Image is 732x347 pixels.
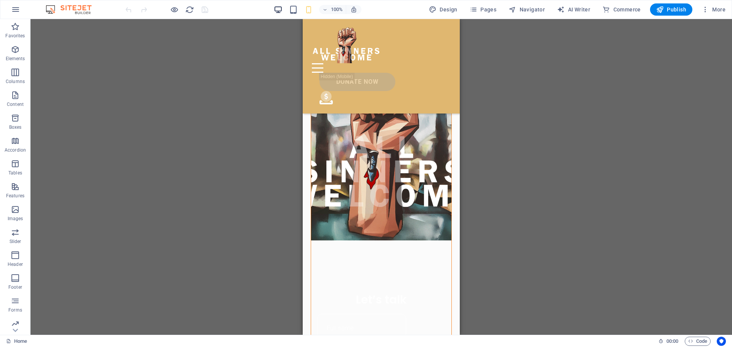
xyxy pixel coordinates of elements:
[9,124,22,130] p: Boxes
[650,3,692,16] button: Publish
[506,3,548,16] button: Navigator
[470,6,496,13] span: Pages
[350,6,357,13] i: On resize automatically adjust zoom level to fit chosen device.
[44,5,101,14] img: Editor Logo
[701,6,726,13] span: More
[8,170,22,176] p: Tables
[509,6,545,13] span: Navigator
[185,5,194,14] i: Reload page
[8,216,23,222] p: Images
[6,78,25,85] p: Columns
[656,6,686,13] span: Publish
[319,5,346,14] button: 100%
[6,193,24,199] p: Features
[7,101,24,107] p: Content
[426,3,461,16] button: Design
[170,5,179,14] button: Click here to leave preview mode and continue editing
[6,337,27,346] a: Click to cancel selection. Double-click to open Pages
[426,3,461,16] div: Design (Ctrl+Alt+Y)
[5,147,26,153] p: Accordion
[557,6,590,13] span: AI Writer
[8,261,23,267] p: Header
[8,284,22,290] p: Footer
[666,337,678,346] span: 00 00
[658,337,679,346] h6: Session time
[698,3,729,16] button: More
[10,238,21,245] p: Slider
[685,337,711,346] button: Code
[599,3,644,16] button: Commerce
[672,338,673,344] span: :
[331,5,343,14] h6: 100%
[554,3,593,16] button: AI Writer
[429,6,457,13] span: Design
[8,307,22,313] p: Forms
[602,6,641,13] span: Commerce
[5,33,25,39] p: Favorites
[717,337,726,346] button: Usercentrics
[688,337,707,346] span: Code
[6,56,25,62] p: Elements
[467,3,499,16] button: Pages
[185,5,194,14] button: reload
